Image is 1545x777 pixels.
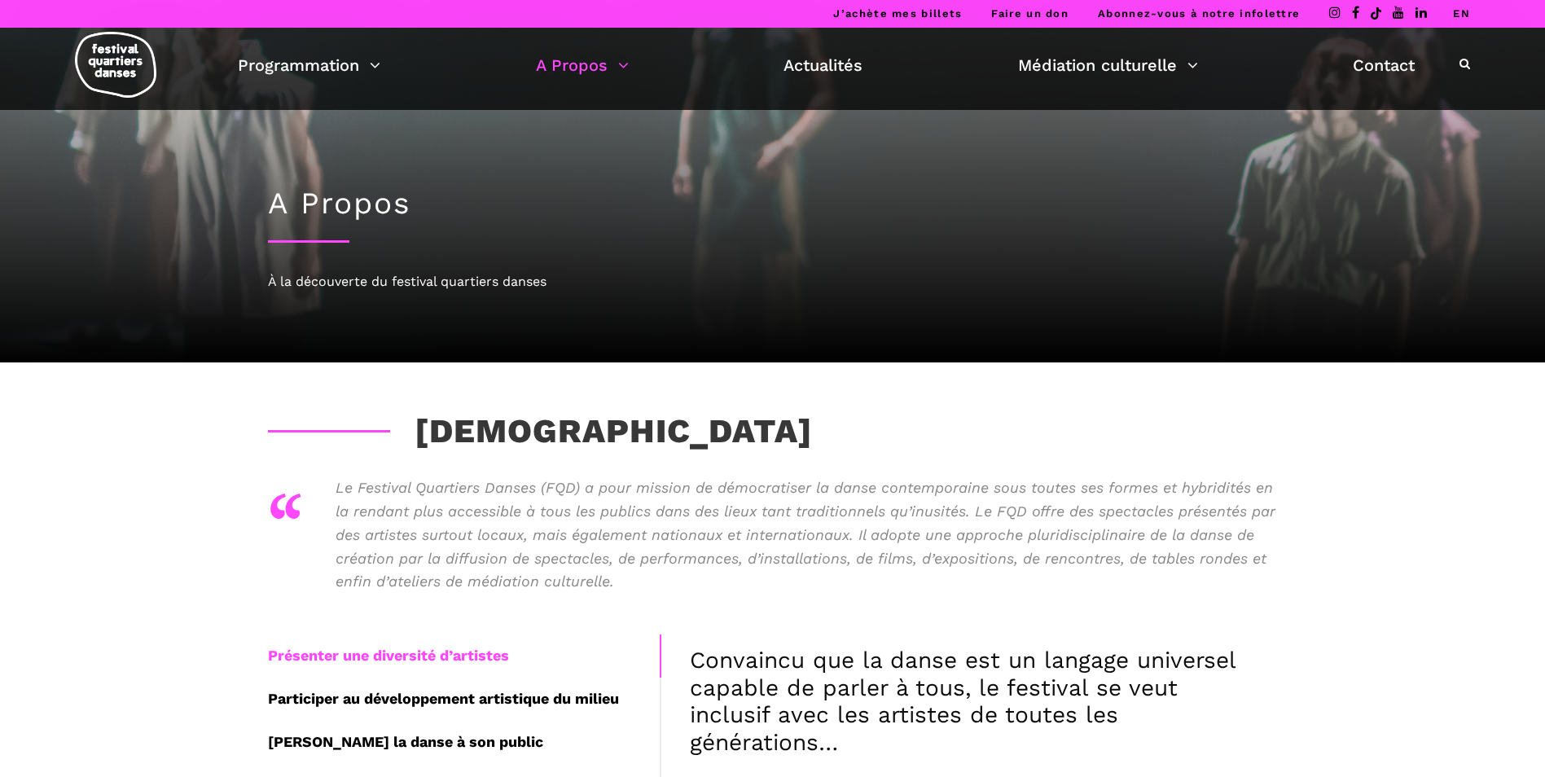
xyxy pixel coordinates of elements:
[991,7,1069,20] a: Faire un don
[1018,51,1198,79] a: Médiation culturelle
[336,476,1278,594] p: Le Festival Quartiers Danses (FQD) a pour mission de démocratiser la danse contemporaine sous tou...
[268,721,660,764] div: [PERSON_NAME] la danse à son public
[268,634,660,678] div: Présenter une diversité d’artistes
[1453,7,1470,20] a: EN
[783,51,862,79] a: Actualités
[1098,7,1300,20] a: Abonnez-vous à notre infolettre
[75,32,156,98] img: logo-fqd-med
[1353,51,1415,79] a: Contact
[690,647,1249,756] h4: Convaincu que la danse est un langage universel capable de parler à tous, le festival se veut inc...
[536,51,629,79] a: A Propos
[238,51,380,79] a: Programmation
[268,271,1278,292] div: À la découverte du festival quartiers danses
[268,678,660,721] div: Participer au développement artistique du milieu
[268,186,1278,222] h1: A Propos
[268,411,813,452] h3: [DEMOGRAPHIC_DATA]
[833,7,962,20] a: J’achète mes billets
[268,468,303,566] div: “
